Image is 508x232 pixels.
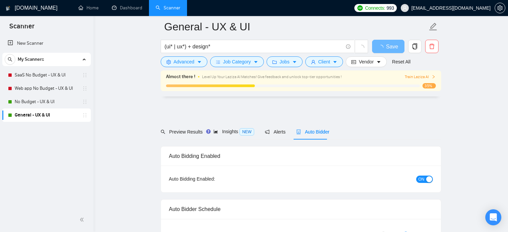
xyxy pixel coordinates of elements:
[79,216,86,223] span: double-left
[174,58,194,65] span: Advanced
[4,21,40,35] span: Scanner
[346,56,386,67] button: idcardVendorcaret-down
[82,112,88,118] span: holder
[402,6,407,10] span: user
[333,59,337,64] span: caret-down
[358,45,364,51] span: loading
[15,82,78,95] a: Web app No Budget - UX & UI
[296,129,329,135] span: Auto Bidder
[392,58,410,65] a: Reset All
[280,58,290,65] span: Jobs
[405,74,436,80] button: Train Laziza AI
[156,5,180,11] a: searchScanner
[418,176,425,183] span: ON
[18,53,44,66] span: My Scanners
[425,40,439,53] button: delete
[426,43,438,49] span: delete
[372,40,404,53] button: Save
[267,56,303,67] button: folderJobscaret-down
[429,22,438,31] span: edit
[166,59,171,64] span: setting
[351,59,356,64] span: idcard
[408,40,421,53] button: copy
[213,129,254,134] span: Insights
[408,43,421,49] span: copy
[164,18,428,35] input: Scanner name...
[197,59,202,64] span: caret-down
[169,147,433,166] div: Auto Bidding Enabled
[2,53,91,122] li: My Scanners
[112,5,142,11] a: dashboardDashboard
[378,45,386,50] span: loading
[296,130,301,134] span: robot
[292,59,297,64] span: caret-down
[165,42,343,51] input: Search Freelance Jobs...
[15,68,78,82] a: SaaS No Budget - UX & UI
[265,130,270,134] span: notification
[82,72,88,78] span: holder
[205,129,211,135] div: Tooltip anchor
[5,57,15,62] span: search
[311,59,316,64] span: user
[169,200,433,219] div: Auto Bidder Schedule
[365,4,385,12] span: Connects:
[161,130,165,134] span: search
[346,44,350,49] span: info-circle
[15,95,78,108] a: No Budget - UX & UI
[305,56,343,67] button: userClientcaret-down
[202,74,342,79] span: Level Up Your Laziza AI Matches! Give feedback and unlock top-tier opportunities !
[239,128,254,136] span: NEW
[272,59,277,64] span: folder
[386,4,394,12] span: 993
[8,37,86,50] a: New Scanner
[376,59,381,64] span: caret-down
[422,83,436,88] span: 35%
[5,54,15,65] button: search
[223,58,251,65] span: Job Category
[495,5,505,11] span: setting
[210,56,264,67] button: barsJob Categorycaret-down
[82,99,88,104] span: holder
[318,58,330,65] span: Client
[2,37,91,50] li: New Scanner
[213,129,218,134] span: area-chart
[78,5,99,11] a: homeHome
[161,129,203,135] span: Preview Results
[359,58,373,65] span: Vendor
[432,75,436,79] span: right
[495,3,505,13] button: setting
[265,129,286,135] span: Alerts
[216,59,220,64] span: bars
[169,175,257,183] div: Auto Bidding Enabled:
[6,3,10,14] img: logo
[15,108,78,122] a: General - UX & UI
[485,209,501,225] div: Open Intercom Messenger
[357,5,363,11] img: upwork-logo.png
[253,59,258,64] span: caret-down
[82,86,88,91] span: holder
[161,56,207,67] button: settingAdvancedcaret-down
[495,5,505,11] a: setting
[166,73,195,80] span: Almost there !
[386,42,398,51] span: Save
